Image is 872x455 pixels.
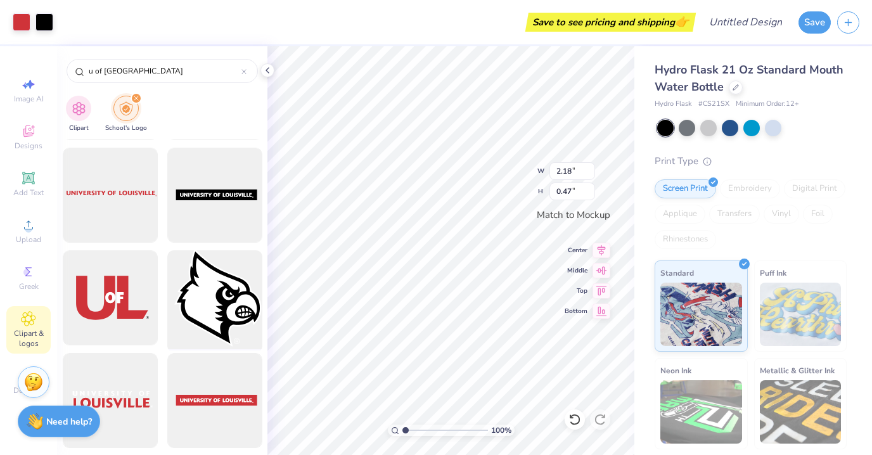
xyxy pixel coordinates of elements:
input: Untitled Design [699,10,792,35]
span: # CS21SX [698,99,729,110]
img: Standard [660,283,742,346]
div: Save to see pricing and shipping [529,13,693,32]
div: filter for School's Logo [105,96,147,133]
span: Middle [565,266,587,275]
span: Greek [19,281,39,292]
div: Transfers [709,205,760,224]
img: Neon Ink [660,380,742,444]
img: Puff Ink [760,283,842,346]
img: Metallic & Glitter Ink [760,380,842,444]
span: Hydro Flask [655,99,692,110]
button: filter button [105,96,147,133]
span: Add Text [13,188,44,198]
strong: Need help? [46,416,92,428]
span: Image AI [14,94,44,104]
div: Foil [803,205,833,224]
button: filter button [66,96,91,133]
div: Screen Print [655,179,716,198]
span: Clipart & logos [6,328,51,349]
span: Clipart [69,124,89,133]
span: Center [565,246,587,255]
div: filter for Clipart [66,96,91,133]
span: Standard [660,266,694,279]
input: Try "WashU" [87,65,241,77]
span: Top [565,286,587,295]
div: Applique [655,205,705,224]
div: Vinyl [764,205,799,224]
div: Embroidery [720,179,780,198]
span: Puff Ink [760,266,786,279]
span: Decorate [13,385,44,395]
span: Neon Ink [660,364,691,377]
span: Minimum Order: 12 + [736,99,799,110]
span: Hydro Flask 21 Oz Standard Mouth Water Bottle [655,62,843,94]
span: Upload [16,234,41,245]
img: School's Logo Image [119,101,133,116]
span: Bottom [565,307,587,316]
div: Print Type [655,154,847,169]
span: 👉 [675,14,689,29]
div: Rhinestones [655,230,716,249]
div: Digital Print [784,179,845,198]
span: 100 % [491,425,511,436]
span: School's Logo [105,124,147,133]
span: Designs [15,141,42,151]
span: Metallic & Glitter Ink [760,364,835,377]
img: Clipart Image [72,101,86,116]
button: Save [798,11,831,34]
